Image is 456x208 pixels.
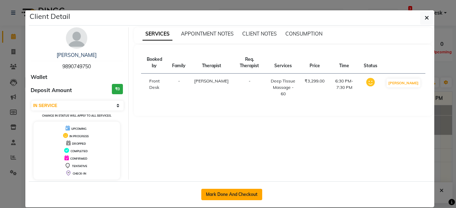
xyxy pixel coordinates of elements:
th: Family [168,52,190,74]
th: Services [266,52,300,74]
span: CONFIRMED [70,157,87,160]
span: SERVICES [142,28,172,41]
td: 6:30 PM-7:30 PM [329,74,359,102]
span: COMPLETED [71,149,88,153]
td: - [233,74,266,102]
button: [PERSON_NAME] [387,79,420,87]
span: Deposit Amount [31,86,72,95]
td: Front Desk [141,74,168,102]
img: avatar [66,27,87,49]
span: DROPPED [72,142,86,145]
h5: Client Detail [30,11,70,22]
span: CONSUMPTION [285,31,322,37]
span: Wallet [31,73,47,81]
th: Status [359,52,382,74]
button: Mark Done And Checkout [201,189,262,200]
span: [PERSON_NAME] [194,78,229,84]
th: Time [329,52,359,74]
span: IN PROGRESS [69,134,89,138]
small: Change in status will apply to all services. [42,114,112,117]
th: Therapist [190,52,233,74]
span: CLIENT NOTES [242,31,277,37]
span: CHECK-IN [73,172,86,175]
th: Price [300,52,329,74]
div: ₹3,299.00 [305,78,325,84]
div: Deep Tissue Massage - 60 [270,78,296,97]
th: Booked by [141,52,168,74]
span: APPOINTMENT NOTES [181,31,234,37]
a: [PERSON_NAME] [57,52,97,58]
span: UPCOMING [71,127,87,130]
h3: ₹0 [112,84,123,94]
span: TENTATIVE [72,164,87,168]
td: - [168,74,190,102]
span: 9890749750 [62,63,91,70]
th: Req. Therapist [233,52,266,74]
